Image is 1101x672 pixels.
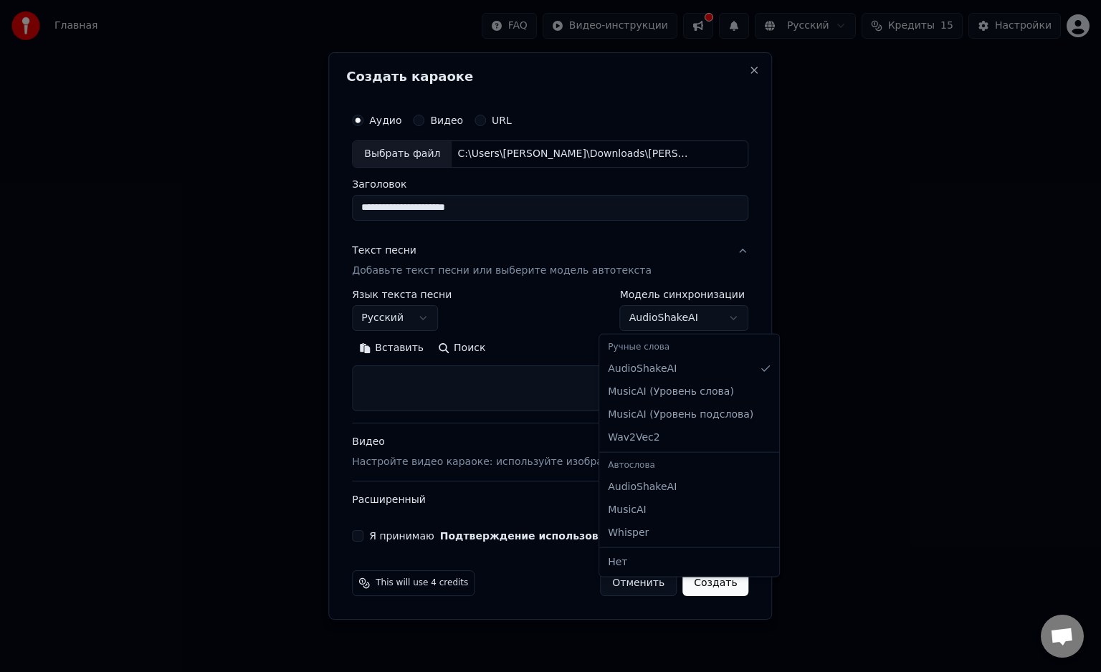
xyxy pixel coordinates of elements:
span: MusicAI [608,502,647,517]
span: AudioShakeAI [608,362,677,376]
span: Whisper [608,525,649,539]
span: Нет [608,555,627,569]
span: Wav2Vec2 [608,431,659,445]
span: MusicAI ( Уровень слова ) [608,385,734,399]
div: Автослова [602,456,776,476]
span: MusicAI ( Уровень подслова ) [608,408,753,422]
div: Ручные слова [602,337,776,357]
span: AudioShakeAI [608,480,677,494]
